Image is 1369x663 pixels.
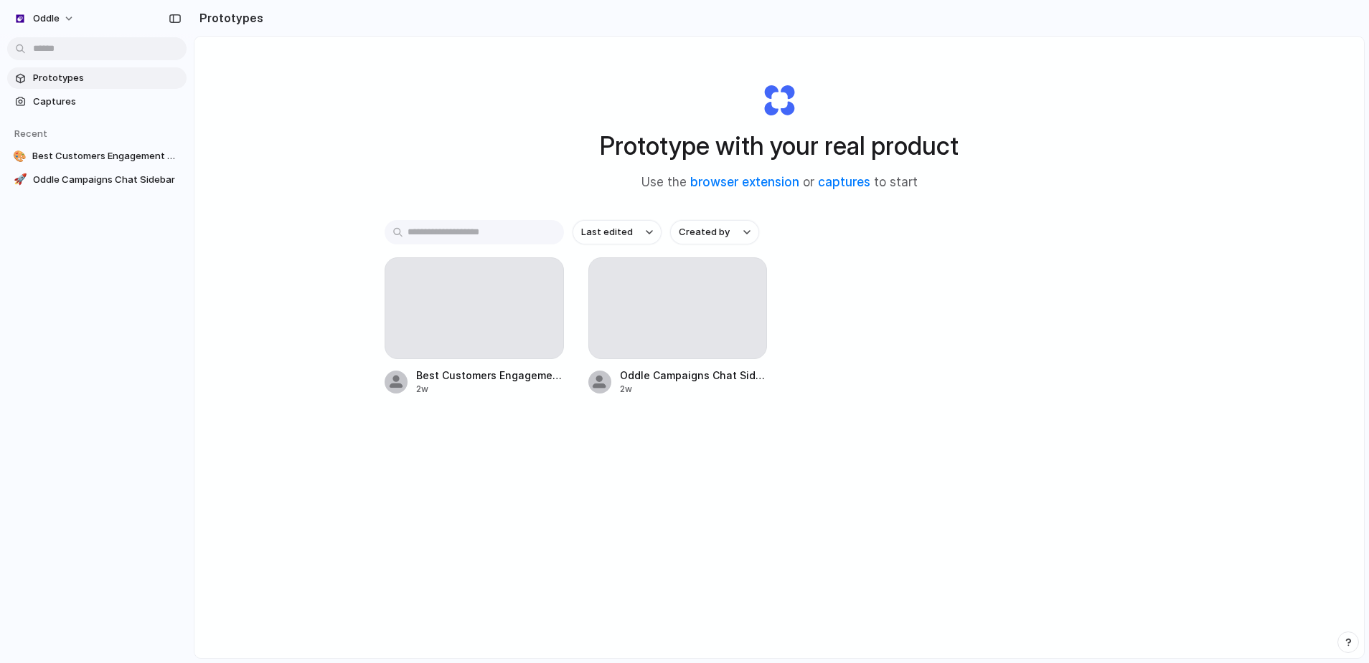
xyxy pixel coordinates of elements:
button: Created by [670,220,759,244]
span: Created by [679,225,730,239]
span: Best Customers Engagement Component [416,368,564,383]
a: Captures [7,91,187,113]
div: 🎨 [13,149,27,163]
span: Use the or to start [641,173,918,192]
span: Prototypes [33,71,181,85]
button: Last edited [573,220,662,244]
span: Last edited [581,225,633,239]
div: 🚀 [13,173,27,187]
span: Best Customers Engagement Component [32,149,181,163]
span: Recent [14,128,47,139]
a: captures [818,175,870,189]
div: 2w [416,383,564,396]
a: 🎨Best Customers Engagement Component [7,146,187,167]
a: Prototypes [7,67,187,89]
h2: Prototypes [194,9,263,27]
a: 🚀Oddle Campaigns Chat Sidebar [7,169,187,191]
span: Oddle [33,11,60,26]
a: Best Customers Engagement Component2w [385,257,564,396]
div: 2w [620,383,768,396]
button: Oddle [7,7,82,30]
span: Captures [33,95,181,109]
h1: Prototype with your real product [600,127,959,165]
span: Oddle Campaigns Chat Sidebar [33,173,181,187]
a: Oddle Campaigns Chat Sidebar2w [588,257,768,396]
span: Oddle Campaigns Chat Sidebar [620,368,768,383]
a: browser extension [690,175,799,189]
